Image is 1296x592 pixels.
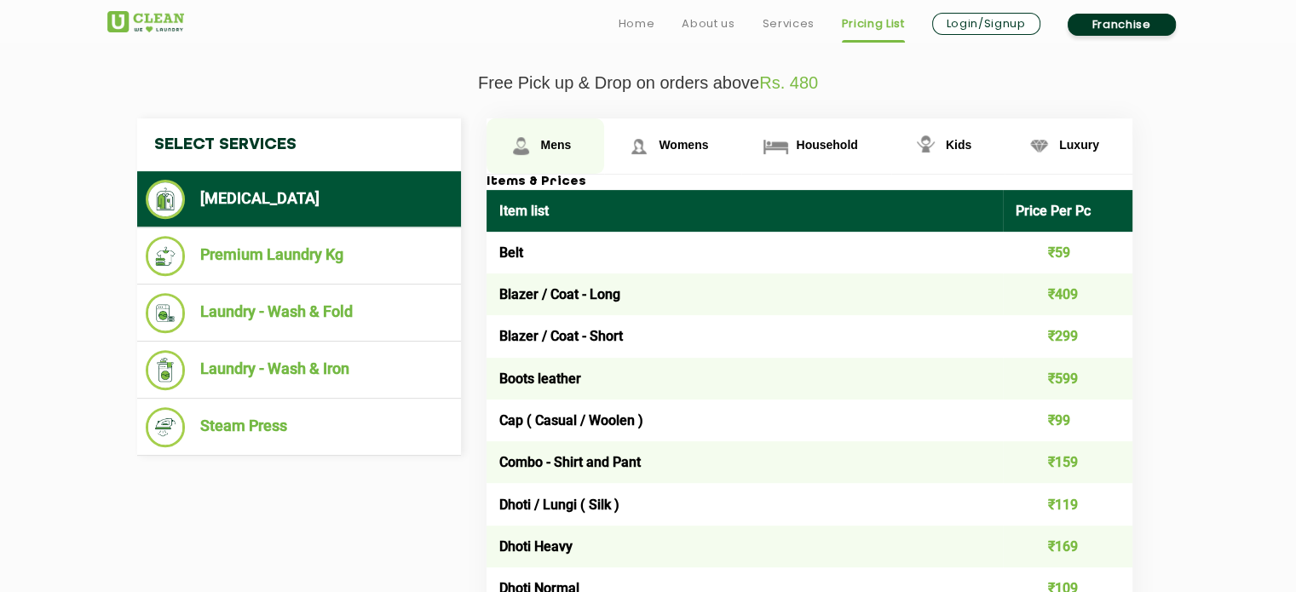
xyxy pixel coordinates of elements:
[137,118,461,171] h4: Select Services
[146,180,452,219] li: [MEDICAL_DATA]
[146,350,452,390] li: Laundry - Wash & Iron
[682,14,734,34] a: About us
[146,293,452,333] li: Laundry - Wash & Fold
[541,138,572,152] span: Mens
[487,399,1004,441] td: Cap ( Casual / Woolen )
[146,350,186,390] img: Laundry - Wash & Iron
[146,407,186,447] img: Steam Press
[1003,232,1132,273] td: ₹59
[1003,273,1132,315] td: ₹409
[146,407,452,447] li: Steam Press
[146,293,186,333] img: Laundry - Wash & Fold
[146,236,186,276] img: Premium Laundry Kg
[487,315,1004,357] td: Blazer / Coat - Short
[107,11,184,32] img: UClean Laundry and Dry Cleaning
[506,131,536,161] img: Mens
[487,190,1004,232] th: Item list
[1003,399,1132,441] td: ₹99
[932,13,1040,35] a: Login/Signup
[487,358,1004,399] td: Boots leather
[487,483,1004,525] td: Dhoti / Lungi ( Silk )
[761,131,791,161] img: Household
[759,73,818,92] span: Rs. 480
[1003,190,1132,232] th: Price Per Pc
[946,138,971,152] span: Kids
[487,175,1132,190] h3: Items & Prices
[1024,131,1054,161] img: Luxury
[911,131,941,161] img: Kids
[1003,315,1132,357] td: ₹299
[1068,14,1176,36] a: Franchise
[146,180,186,219] img: Dry Cleaning
[796,138,857,152] span: Household
[487,232,1004,273] td: Belt
[1003,358,1132,399] td: ₹599
[1003,526,1132,567] td: ₹169
[146,236,452,276] li: Premium Laundry Kg
[1003,483,1132,525] td: ₹119
[659,138,708,152] span: Womens
[762,14,814,34] a: Services
[487,526,1004,567] td: Dhoti Heavy
[619,14,655,34] a: Home
[624,131,654,161] img: Womens
[107,73,1189,93] p: Free Pick up & Drop on orders above
[1059,138,1099,152] span: Luxury
[1003,441,1132,483] td: ₹159
[487,273,1004,315] td: Blazer / Coat - Long
[842,14,905,34] a: Pricing List
[487,441,1004,483] td: Combo - Shirt and Pant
